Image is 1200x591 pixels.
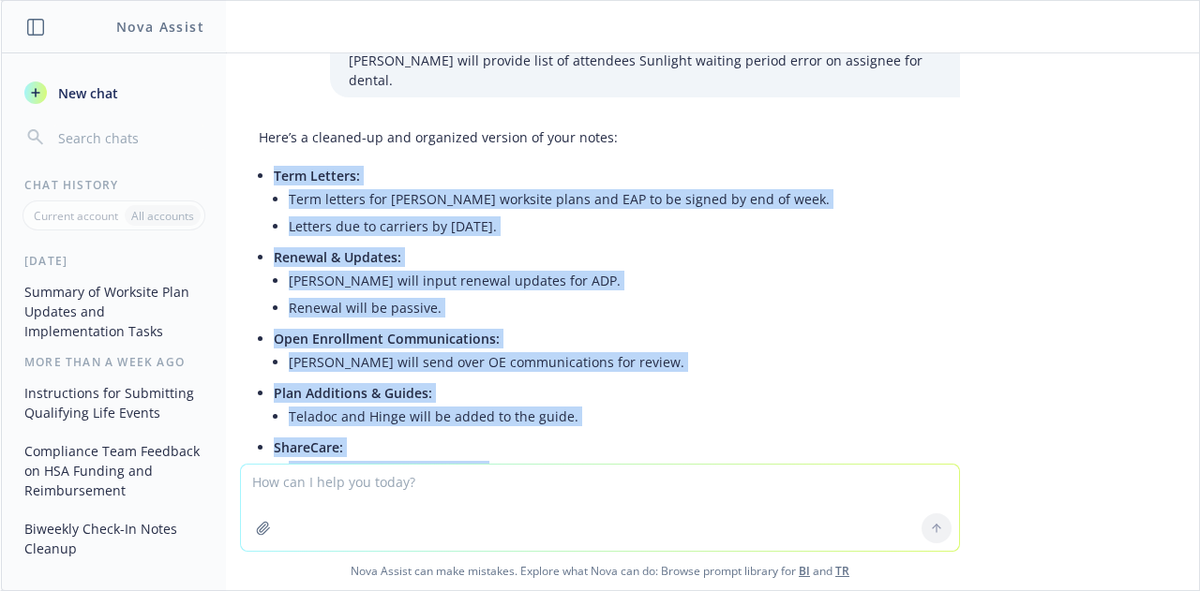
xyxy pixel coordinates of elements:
button: Compliance Team Feedback on HSA Funding and Reimbursement [17,436,211,506]
li: [PERSON_NAME] will send over OE communications for review. [289,348,941,376]
span: Term Letters: [274,167,360,185]
span: New chat [54,83,118,103]
button: Biweekly Check-In Notes Cleanup [17,513,211,564]
a: BI [799,563,810,579]
span: Nova Assist can make mistakes. Explore what Nova can do: Browse prompt library for and [8,552,1192,590]
p: All accounts [131,208,194,224]
li: Renewal will be passive. [289,294,941,321]
span: Plan Additions & Guides: [274,384,432,402]
li: Letters due to carriers by [DATE]. [289,213,941,240]
div: Chat History [2,177,226,193]
li: Term letters for [PERSON_NAME] worksite plans and EAP to be signed by end of week. [289,185,941,213]
p: Current account [34,208,118,224]
div: More than a week ago [2,354,226,370]
button: Summary of Worksite Plan Updates and Implementation Tasks [17,276,211,347]
button: Instructions for Submitting Qualifying Life Events [17,377,211,428]
a: TR [835,563,849,579]
p: Here’s a cleaned-up and organized version of your notes: [259,127,941,147]
li: Teladoc and Hinge will be added to the guide. [289,403,941,430]
span: Renewal & Updates: [274,248,401,266]
span: Open Enrollment Communications: [274,330,500,347]
button: New chat [17,76,211,110]
li: [PERSON_NAME] will input renewal updates for ADP. [289,267,941,294]
span: ShareCare: [274,438,343,456]
h1: Nova Assist [116,17,204,37]
li: Implementation is progressing. [289,457,941,484]
input: Search chats [54,125,203,151]
div: [DATE] [2,253,226,269]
